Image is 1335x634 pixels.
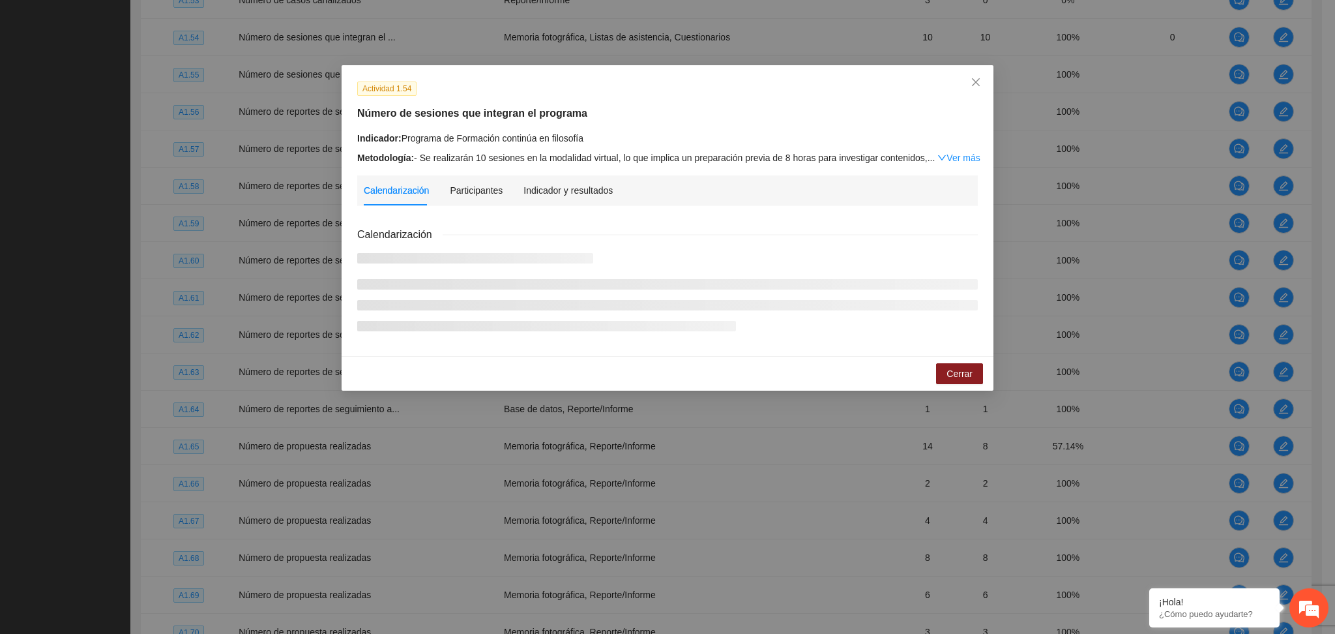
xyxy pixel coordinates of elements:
[364,183,429,198] div: Calendarización
[1159,597,1270,607] div: ¡Hola!
[357,151,978,165] div: - Se realizarán 10 sesiones en la modalidad virtual, lo que implica un preparación previa de 8 ho...
[357,131,978,145] div: Programa de Formación continúa en filosofía
[1159,609,1270,619] p: ¿Cómo puedo ayudarte?
[937,153,946,162] span: down
[936,363,983,384] button: Cerrar
[68,67,219,83] div: Chatee con nosotros ahora
[357,226,443,243] span: Calendarización
[937,153,980,163] a: Expand
[357,153,414,163] strong: Metodología:
[214,7,245,38] div: Minimizar ventana de chat en vivo
[450,183,503,198] div: Participantes
[357,133,402,143] strong: Indicador:
[928,153,935,163] span: ...
[971,77,981,87] span: close
[357,82,417,96] span: Actividad 1.54
[958,65,993,100] button: Close
[946,367,973,381] span: Cerrar
[357,106,978,121] h5: Número de sesiones que integran el programa
[76,174,180,306] span: Estamos en línea.
[523,183,613,198] div: Indicador y resultados
[7,356,248,402] textarea: Escriba su mensaje y pulse “Intro”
